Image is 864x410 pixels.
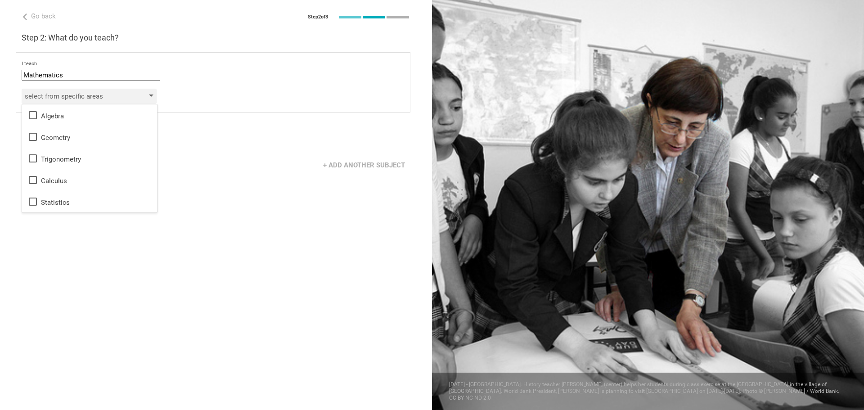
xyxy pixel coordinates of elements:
[22,70,160,81] input: subject or discipline
[308,14,328,20] div: Step 2 of 3
[432,373,864,410] div: [DATE] - [GEOGRAPHIC_DATA]. History teacher [PERSON_NAME] (center) helps her students during clas...
[22,61,405,67] div: I teach
[31,12,56,20] span: Go back
[25,92,128,101] div: select from specific areas
[22,32,410,43] h3: Step 2: What do you teach?
[318,157,410,174] div: + Add another subject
